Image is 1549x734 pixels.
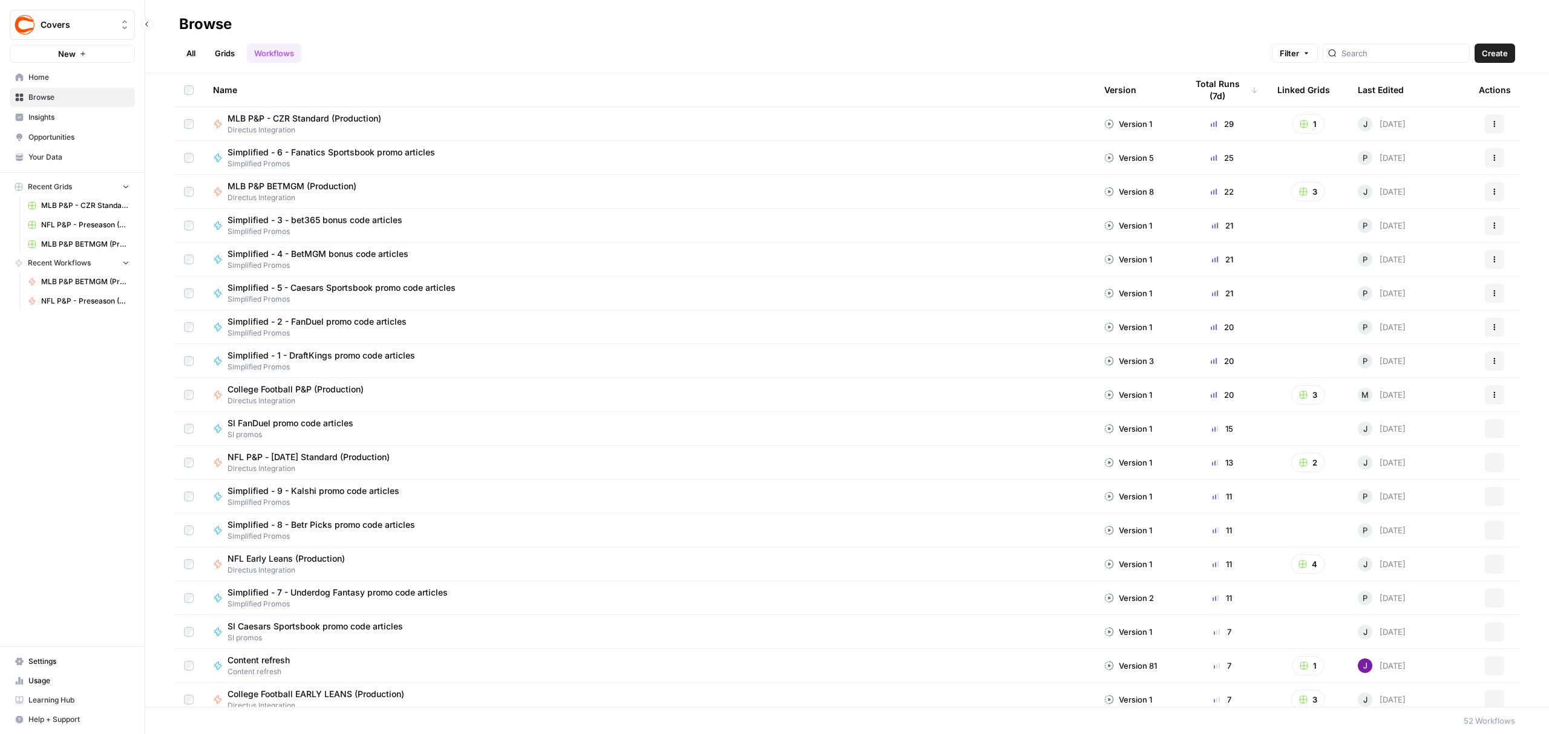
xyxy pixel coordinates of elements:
span: Directus Integration [228,395,373,406]
a: NFL P&P - Preseason (Production) Grid [22,215,135,235]
span: Simplified Promos [228,328,416,339]
span: M [1361,389,1369,401]
span: Help + Support [28,714,129,725]
span: Directus Integration [228,565,355,576]
div: Total Runs (7d) [1187,73,1258,106]
div: Version 1 [1104,626,1152,638]
span: Directus Integration [228,125,391,135]
span: SI promos [228,429,363,440]
div: Linked Grids [1277,73,1330,106]
span: Simplified - 7 - Underdog Fantasy promo code articles [228,586,448,599]
a: Simplified - 4 - BetMGM bonus code articlesSimplified Promos [213,248,1085,271]
div: 7 [1187,626,1258,638]
span: Your Data [28,152,129,163]
div: [DATE] [1358,151,1406,165]
div: 25 [1187,152,1258,164]
div: [DATE] [1358,117,1406,131]
a: Settings [10,652,135,671]
div: [DATE] [1358,388,1406,402]
span: P [1363,287,1367,299]
span: SI promos [228,632,413,643]
span: Directus Integration [228,463,399,474]
span: MLB P&P - CZR Standard (Production) Grid [41,200,129,211]
a: Simplified - 2 - FanDuel promo code articlesSimplified Promos [213,316,1085,339]
span: Content refresh [228,654,290,666]
div: [DATE] [1358,455,1406,470]
span: MLB P&P BETMGM (Production) Grid [41,239,129,250]
span: Simplified Promos [228,226,412,237]
a: Browse [10,88,135,107]
span: Simplified - 8 - Betr Picks promo code articles [228,519,415,531]
a: Content refreshContent refresh [213,654,1085,677]
div: Version 3 [1104,355,1154,367]
div: [DATE] [1358,625,1406,639]
div: Version 8 [1104,186,1154,198]
div: Version 1 [1104,693,1152,706]
div: [DATE] [1358,692,1406,707]
span: Simplified Promos [228,294,465,305]
span: P [1363,490,1367,502]
a: Your Data [10,148,135,167]
a: Simplified - 7 - Underdog Fantasy promo code articlesSimplified Promos [213,586,1085,609]
div: [DATE] [1358,489,1406,504]
div: 11 [1187,558,1258,570]
span: P [1363,152,1367,164]
span: Simplified - 5 - Caesars Sportsbook promo code articles [228,282,456,294]
span: Insights [28,112,129,123]
span: SI FanDuel promo code articles [228,417,353,429]
div: [DATE] [1358,658,1406,673]
span: Simplified - 2 - FanDuel promo code articles [228,316,407,328]
span: Simplified - 9 - Kalshi promo code articles [228,485,399,497]
div: 21 [1187,253,1258,265]
div: 21 [1187,287,1258,299]
a: Grids [208,44,242,63]
div: Version 1 [1104,253,1152,265]
span: College Football EARLY LEANS (Production) [228,688,404,700]
span: P [1363,321,1367,333]
div: 21 [1187,219,1258,232]
span: Opportunities [28,132,129,143]
div: [DATE] [1358,286,1406,300]
a: Simplified - 1 - DraftKings promo code articlesSimplified Promos [213,349,1085,372]
a: Usage [10,671,135,690]
a: SI Caesars Sportsbook promo code articlesSI promos [213,620,1085,643]
a: MLB P&P - CZR Standard (Production)Directus Integration [213,112,1085,135]
span: J [1363,558,1367,570]
button: 1 [1292,114,1325,134]
span: NFL P&P - [DATE] Standard (Production) [228,451,390,463]
span: Create [1482,47,1508,59]
span: J [1363,626,1367,638]
a: All [179,44,203,63]
button: New [10,45,135,63]
div: Version 1 [1104,389,1152,401]
span: Simplified Promos [228,531,425,542]
span: J [1363,456,1367,469]
div: [DATE] [1358,218,1406,233]
button: Recent Grids [10,178,135,196]
div: [DATE] [1358,184,1406,199]
div: [DATE] [1358,354,1406,368]
span: Content refresh [228,666,300,677]
span: Simplified Promos [228,599,457,609]
button: 2 [1291,453,1325,472]
div: Version [1104,73,1136,106]
span: Recent Workflows [28,258,91,268]
div: Version 5 [1104,152,1154,164]
span: College Football P&P (Production) [228,383,364,395]
img: nj1ssy6o3lyd6ijko0eoja4aphzn [1358,658,1372,673]
a: Simplified - 9 - Kalshi promo code articlesSimplified Promos [213,485,1085,508]
a: College Football EARLY LEANS (Production)Directus Integration [213,688,1085,711]
span: Simplified - 6 - Fanatics Sportsbook promo articles [228,146,435,158]
div: Version 1 [1104,490,1152,502]
span: Covers [41,19,114,31]
span: P [1363,592,1367,604]
span: Recent Grids [28,181,72,192]
button: 3 [1291,385,1325,404]
span: Simplified - 3 - bet365 bonus code articles [228,214,402,226]
span: MLB P&P BETMGM (Production) [228,180,356,192]
div: Version 81 [1104,660,1157,672]
div: 15 [1187,423,1258,435]
a: Insights [10,108,135,127]
div: 20 [1187,355,1258,367]
div: 20 [1187,389,1258,401]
